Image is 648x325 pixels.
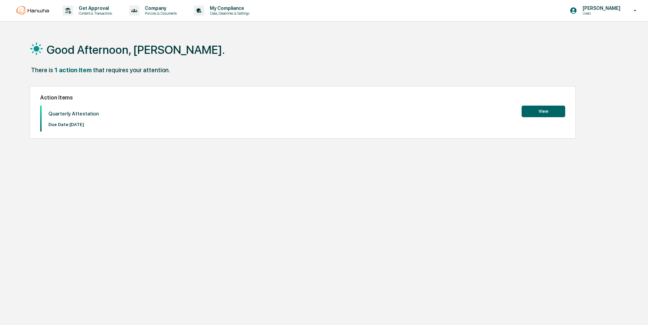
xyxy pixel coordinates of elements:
p: Data, Deadlines & Settings [204,11,253,16]
p: [PERSON_NAME] [577,5,624,11]
div: There is [31,66,53,74]
p: Users [577,11,624,16]
p: Quarterly Attestation [48,111,99,117]
p: My Compliance [204,5,253,11]
h1: Good Afternoon, [PERSON_NAME]. [47,43,225,57]
p: Content & Transactions [73,11,115,16]
img: logo [16,6,49,15]
p: Due Date: [DATE] [48,122,99,127]
h2: Action Items [40,94,565,101]
a: View [522,108,565,114]
div: that requires your attention. [93,66,170,74]
p: Policies & Documents [139,11,180,16]
p: Company [139,5,180,11]
p: Get Approval [73,5,115,11]
div: 1 action item [55,66,92,74]
button: View [522,106,565,117]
